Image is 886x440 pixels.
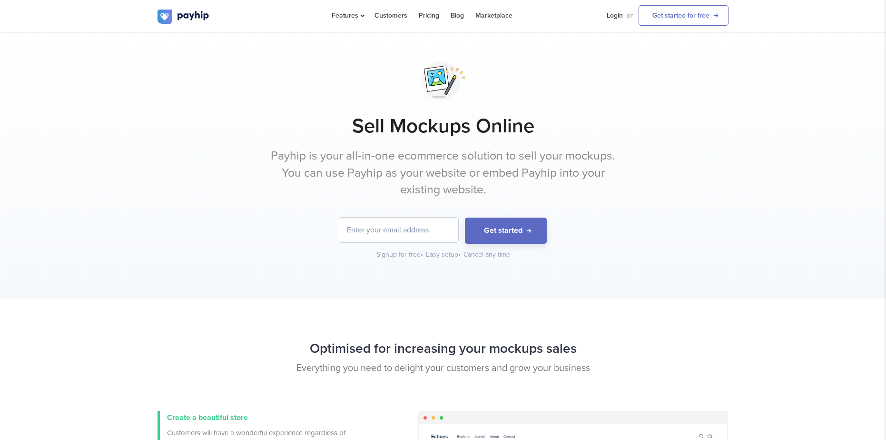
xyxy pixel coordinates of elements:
[426,250,462,260] div: Easy setup
[376,250,424,260] div: Signup for free
[639,5,728,26] a: Get started for free
[339,218,458,242] input: Enter your email address
[332,11,363,20] span: Features
[158,361,728,375] p: Everything you need to delight your customers and grow your business
[421,250,423,259] span: •
[458,250,461,259] span: •
[419,57,467,105] img: svg+xml;utf8,%3Csvg%20viewBox%3D%220%200%20100%20100%22%20xmlns%3D%22http%3A%2F%2Fwww.w3.org%2F20...
[158,114,728,138] h1: Sell Mockups Online
[158,336,728,361] h2: Optimised for increasing your mockups sales
[158,10,210,24] img: logo.svg
[463,250,510,260] div: Cancel any time
[265,148,621,199] p: Payhip is your all-in-one ecommerce solution to sell your mockups. You can use Payhip as your web...
[167,413,248,422] span: Create a beautiful store
[465,218,547,244] button: Get started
